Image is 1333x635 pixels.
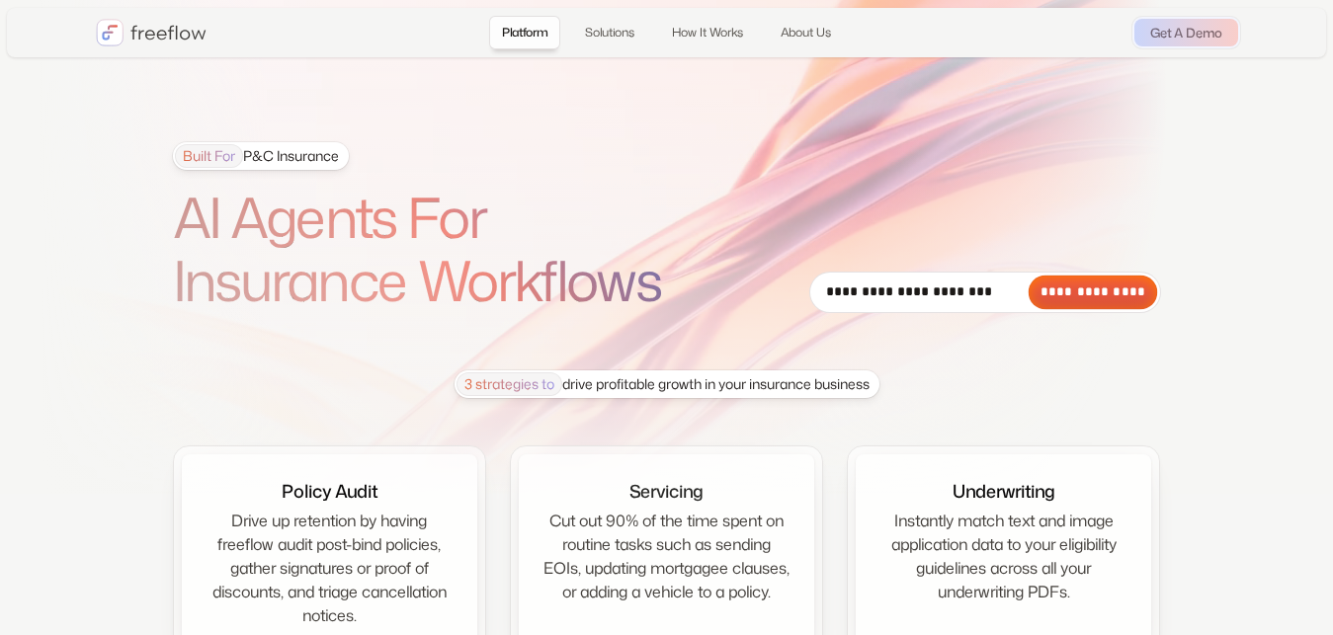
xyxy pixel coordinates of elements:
[489,16,560,49] a: Platform
[809,272,1161,313] form: Email Form
[629,478,703,505] div: Servicing
[175,144,339,168] div: P&C Insurance
[457,372,562,396] span: 3 strategies to
[572,16,647,49] a: Solutions
[768,16,844,49] a: About Us
[1134,19,1238,46] a: Get A Demo
[206,509,454,627] div: Drive up retention by having freeflow audit post-bind policies, gather signatures or proof of dis...
[953,478,1054,505] div: Underwriting
[282,478,377,505] div: Policy Audit
[542,509,791,603] div: Cut out 90% of the time spent on routine tasks such as sending EOIs, updating mortgagee clauses, ...
[659,16,756,49] a: How It Works
[96,19,207,46] a: home
[879,509,1127,603] div: Instantly match text and image application data to your eligibility guidelines across all your un...
[175,144,243,168] span: Built For
[173,186,716,313] h1: AI Agents For Insurance Workflows
[457,372,870,396] div: drive profitable growth in your insurance business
